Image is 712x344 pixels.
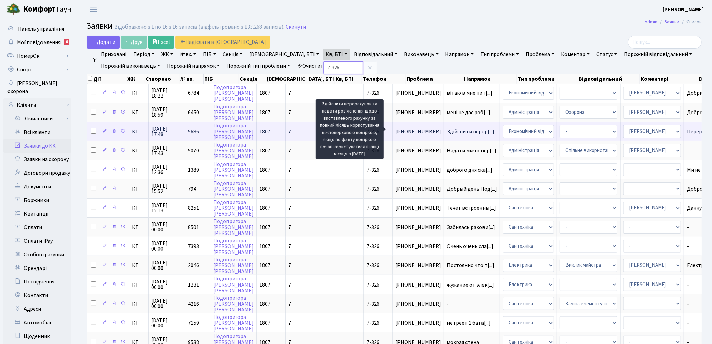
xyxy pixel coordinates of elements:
span: [PHONE_NUMBER] [395,205,441,211]
span: КТ [132,244,146,249]
a: Заявки [664,18,679,25]
span: 1807 [259,166,270,174]
a: Боржники [3,193,71,207]
a: Оплати [3,221,71,234]
span: КТ [132,282,146,288]
a: Порожній відповідальний [621,49,695,60]
th: Створено [145,74,180,84]
span: 8501 [188,224,199,231]
span: 7159 [188,319,199,327]
span: [PHONE_NUMBER] [395,225,441,230]
a: Квитанції [3,207,71,221]
span: [DATE] 12:13 [151,203,182,213]
span: [DATE] 00:00 [151,222,182,233]
span: 2046 [188,262,199,269]
a: Подопригора[PERSON_NAME][PERSON_NAME] [213,294,254,313]
span: 1807 [259,243,270,250]
span: 7 [288,166,291,174]
a: Подопригора[PERSON_NAME][PERSON_NAME] [213,218,254,237]
span: 1807 [259,262,270,269]
span: КТ [132,167,146,173]
a: Подопригора[PERSON_NAME][PERSON_NAME] [213,179,254,199]
th: Коментарі [640,74,698,84]
span: [DATE] 00:00 [151,279,182,290]
a: Період [131,49,157,60]
a: Excel [148,36,174,49]
span: 7 [288,300,291,308]
span: [PHONE_NUMBER] [395,90,441,96]
span: 7 [288,185,291,193]
a: Автомобілі [3,316,71,329]
span: 7 [288,319,291,327]
span: Забилась ракови[...] [447,224,495,231]
span: 1807 [259,204,270,212]
a: Мої повідомлення6 [3,36,71,49]
span: 7 [288,147,291,154]
a: Подопригора[PERSON_NAME][PERSON_NAME] [213,199,254,218]
a: Контакти [3,289,71,302]
a: Документи [3,180,71,193]
a: Щоденник [3,329,71,343]
span: [PHONE_NUMBER] [395,110,441,115]
span: Заявки [87,20,113,32]
a: Клієнти [3,98,71,112]
span: 1807 [259,147,270,154]
a: Порожній виконавець [98,60,163,72]
span: 7-326 [367,89,379,97]
span: 7 [288,128,291,135]
a: Адреси [3,302,71,316]
span: 7 [288,224,291,231]
a: ПІБ [200,49,219,60]
span: [DATE] 00:00 [151,317,182,328]
a: Відповідальний [352,49,400,60]
span: 1807 [259,109,270,116]
div: 6 [64,39,69,45]
span: Таун [23,4,71,15]
a: Додати [87,36,120,49]
a: Подопригора[PERSON_NAME][PERSON_NAME] [213,122,254,141]
span: КТ [132,320,146,326]
th: ПІБ [204,74,239,84]
a: Коментар [558,49,592,60]
a: [DEMOGRAPHIC_DATA], БТІ [247,49,322,60]
a: Панель управління [3,22,71,36]
th: Кв, БТІ [335,74,362,84]
a: Подопригора[PERSON_NAME][PERSON_NAME] [213,160,254,179]
span: 7-326 [367,185,379,193]
span: [PHONE_NUMBER] [395,320,441,326]
a: Порожній тип проблеми [224,60,293,72]
a: Подопригора[PERSON_NAME][PERSON_NAME] [213,141,254,160]
a: Подопригора[PERSON_NAME][PERSON_NAME] [213,313,254,332]
a: Приховані [98,49,129,60]
b: Комфорт [23,4,56,15]
a: Тип проблеми [478,49,522,60]
span: [DATE] 15:52 [151,183,182,194]
span: 1807 [259,89,270,97]
span: [PHONE_NUMBER] [395,186,441,192]
span: 4216 [188,300,199,308]
a: Скинути [286,24,306,30]
span: 1807 [259,319,270,327]
span: 1231 [188,281,199,289]
span: 7 [288,281,291,289]
span: 7 [288,262,291,269]
a: Подопригора[PERSON_NAME][PERSON_NAME] [213,256,254,275]
a: Спорт [3,63,71,76]
span: мені не дає роб[...] [447,109,490,116]
span: КТ [132,263,146,268]
span: [DATE] 17:43 [151,145,182,156]
th: № вх. [180,74,204,84]
span: КТ [132,90,146,96]
a: Admin [645,18,657,25]
span: Течёт встроенны[...] [447,204,496,212]
span: [DATE] 00:00 [151,298,182,309]
img: logo.png [7,3,20,16]
a: Статус [594,49,620,60]
a: № вх. [177,49,199,60]
span: жужание от элек[...] [447,281,494,289]
th: Дії [87,74,126,84]
a: [PERSON_NAME] [663,5,704,14]
th: Напрямок [463,74,517,84]
button: Переключити навігацію [85,4,102,15]
nav: breadcrumb [634,15,712,29]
